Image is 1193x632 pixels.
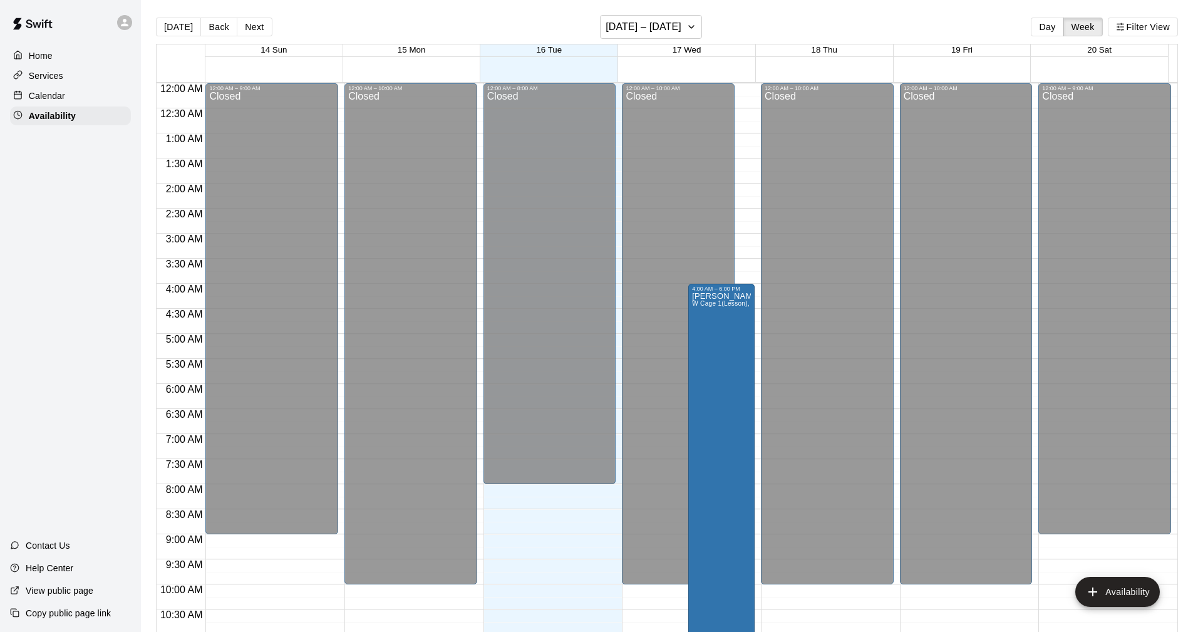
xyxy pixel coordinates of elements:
[29,110,76,122] p: Availability
[209,85,334,91] div: 12:00 AM – 9:00 AM
[157,108,206,119] span: 12:30 AM
[157,609,206,620] span: 10:30 AM
[26,584,93,597] p: View public page
[163,384,206,395] span: 6:00 AM
[163,434,206,445] span: 7:00 AM
[163,209,206,219] span: 2:30 AM
[163,459,206,470] span: 7:30 AM
[163,234,206,244] span: 3:00 AM
[29,70,63,82] p: Services
[1087,45,1112,54] button: 20 Sat
[163,484,206,495] span: 8:00 AM
[163,409,206,420] span: 6:30 AM
[261,45,287,54] button: 14 Sun
[487,91,612,489] div: Closed
[1075,577,1160,607] button: add
[163,509,206,520] span: 8:30 AM
[163,284,206,294] span: 4:00 AM
[398,45,425,54] button: 15 Mon
[600,15,702,39] button: [DATE] – [DATE]
[10,86,131,105] a: Calendar
[1031,18,1063,36] button: Day
[163,259,206,269] span: 3:30 AM
[348,91,473,589] div: Closed
[1108,18,1178,36] button: Filter View
[1042,85,1167,91] div: 12:00 AM – 9:00 AM
[163,184,206,194] span: 2:00 AM
[900,83,1033,584] div: 12:00 AM – 10:00 AM: Closed
[765,91,890,589] div: Closed
[237,18,272,36] button: Next
[344,83,477,584] div: 12:00 AM – 10:00 AM: Closed
[761,83,894,584] div: 12:00 AM – 10:00 AM: Closed
[200,18,237,36] button: Back
[163,334,206,344] span: 5:00 AM
[622,83,735,584] div: 12:00 AM – 10:00 AM: Closed
[487,85,612,91] div: 12:00 AM – 8:00 AM
[692,300,807,307] span: W Cage 1(Lesson), W Cage 2(Lesson)
[163,534,206,545] span: 9:00 AM
[26,607,111,619] p: Copy public page link
[626,91,731,589] div: Closed
[483,83,616,484] div: 12:00 AM – 8:00 AM: Closed
[157,584,206,595] span: 10:00 AM
[1038,83,1171,534] div: 12:00 AM – 9:00 AM: Closed
[673,45,701,54] button: 17 Wed
[205,83,338,534] div: 12:00 AM – 9:00 AM: Closed
[10,46,131,65] a: Home
[26,562,73,574] p: Help Center
[10,66,131,85] a: Services
[163,158,206,169] span: 1:30 AM
[1063,18,1103,36] button: Week
[348,85,473,91] div: 12:00 AM – 10:00 AM
[157,83,206,94] span: 12:00 AM
[163,309,206,319] span: 4:30 AM
[904,85,1029,91] div: 12:00 AM – 10:00 AM
[163,559,206,570] span: 9:30 AM
[163,133,206,144] span: 1:00 AM
[765,85,890,91] div: 12:00 AM – 10:00 AM
[26,539,70,552] p: Contact Us
[812,45,837,54] button: 18 Thu
[156,18,201,36] button: [DATE]
[536,45,562,54] button: 16 Tue
[951,45,973,54] button: 19 Fri
[692,286,751,292] div: 4:00 AM – 6:00 PM
[904,91,1029,589] div: Closed
[10,106,131,125] a: Availability
[29,49,53,62] p: Home
[1042,91,1167,539] div: Closed
[29,90,65,102] p: Calendar
[163,359,206,370] span: 5:30 AM
[209,91,334,539] div: Closed
[626,85,731,91] div: 12:00 AM – 10:00 AM
[606,18,681,36] h6: [DATE] – [DATE]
